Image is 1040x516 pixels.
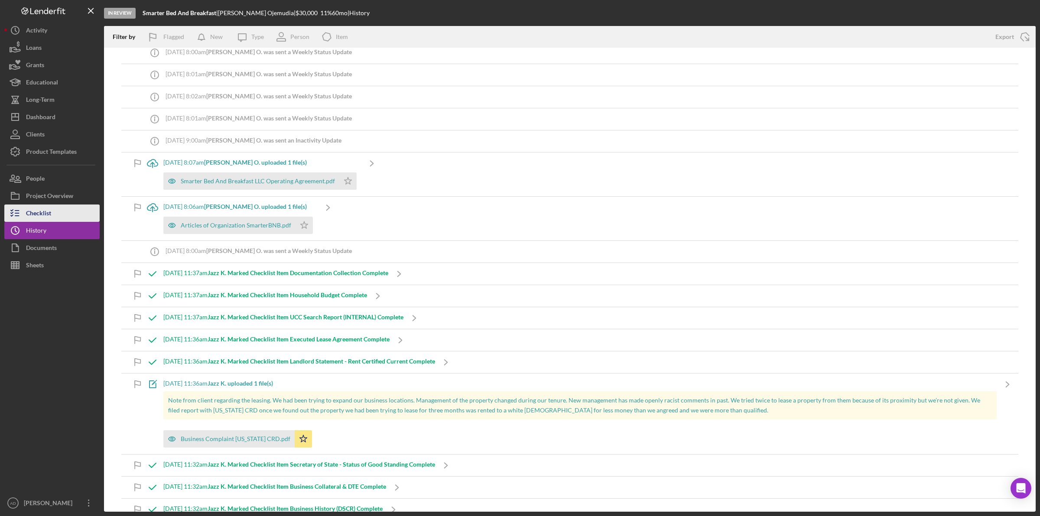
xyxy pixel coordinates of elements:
a: [DATE] 8:06am[PERSON_NAME] O. uploaded 1 file(s)Articles of Organization SmarterBNB.pdf [142,197,339,240]
div: Grants [26,56,44,76]
button: Articles of Organization SmarterBNB.pdf [163,217,313,234]
div: [DATE] 11:32am [163,505,383,512]
div: [DATE] 11:32am [163,461,435,468]
button: Flagged [142,28,193,45]
div: [DATE] 8:01am [166,71,352,78]
div: History [26,222,46,241]
div: People [26,170,45,189]
button: Checklist [4,204,100,222]
a: [DATE] 11:32amJazz K. Marked Checklist Item Secretary of State - Status of Good Standing Complete [142,454,457,476]
button: Activity [4,22,100,39]
a: [DATE] 11:36amJazz K. Marked Checklist Item Landlord Statement - Rent Certified Current Complete [142,351,457,373]
p: Note from client regarding the leasing. We had been trying to expand our business locations. Mana... [168,396,992,415]
b: Jazz K. Marked Checklist Item Landlord Statement - Rent Certified Current Complete [208,357,435,365]
text: AD [10,501,16,506]
div: Documents [26,239,57,259]
b: Jazz K. uploaded 1 file(s) [208,380,273,387]
div: | [143,10,218,16]
div: Long-Term [26,91,55,110]
a: [DATE] 11:36amJazz K. uploaded 1 file(s)Note from client regarding the leasing. We had been tryin... [142,373,1018,454]
div: New [210,28,223,45]
button: Sheets [4,256,100,274]
div: Filter by [113,33,142,40]
button: People [4,170,100,187]
div: Project Overview [26,187,73,207]
div: Checklist [26,204,51,224]
b: Smarter Bed And Breakfast [143,9,216,16]
button: History [4,222,100,239]
b: Jazz K. Marked Checklist Item UCC Search Report (INTERNAL) Complete [208,313,403,321]
button: Project Overview [4,187,100,204]
div: [DATE] 8:01am [166,115,352,122]
button: Product Templates [4,143,100,160]
div: [PERSON_NAME] Ojemudia | [218,10,296,16]
div: Educational [26,74,58,93]
b: Jazz K. Marked Checklist Item Business History (DSCR) Complete [208,505,383,512]
b: [PERSON_NAME] O. was sent a Weekly Status Update [206,114,352,122]
button: Dashboard [4,108,100,126]
button: Documents [4,239,100,256]
b: Jazz K. Marked Checklist Item Executed Lease Agreement Complete [208,335,390,343]
span: $30,000 [296,9,318,16]
a: [DATE] 11:37amJazz K. Marked Checklist Item Household Budget Complete [142,285,389,307]
a: [DATE] 11:37amJazz K. Marked Checklist Item UCC Search Report (INTERNAL) Complete [142,307,425,329]
div: [DATE] 11:37am [163,292,367,299]
div: [PERSON_NAME] [22,494,78,514]
div: Person [290,33,309,40]
div: [DATE] 8:06am [163,203,317,210]
b: [PERSON_NAME] O. was sent a Weekly Status Update [206,48,352,55]
div: [DATE] 9:00am [166,137,341,144]
b: [PERSON_NAME] O. was sent a Weekly Status Update [206,92,352,100]
button: Loans [4,39,100,56]
b: [PERSON_NAME] O. uploaded 1 file(s) [204,203,307,210]
div: Item [336,33,348,40]
div: [DATE] 8:02am [166,93,352,100]
div: Activity [26,22,47,41]
b: [PERSON_NAME] O. uploaded 1 file(s) [204,159,307,166]
div: Export [995,28,1014,45]
button: Clients [4,126,100,143]
b: [PERSON_NAME] O. was sent a Weekly Status Update [206,70,352,78]
button: Smarter Bed And Breakfast LLC Operating Agreement.pdf [163,172,357,190]
div: Dashboard [26,108,55,128]
div: [DATE] 11:37am [163,269,388,276]
div: Sheets [26,256,44,276]
div: | History [348,10,370,16]
div: Type [251,33,264,40]
b: Jazz K. Marked Checklist Item Secretary of State - Status of Good Standing Complete [208,461,435,468]
div: Business Complaint [US_STATE] CRD.pdf [181,435,290,442]
div: Smarter Bed And Breakfast LLC Operating Agreement.pdf [181,178,335,185]
div: [DATE] 11:37am [163,314,403,321]
div: Loans [26,39,42,58]
b: Jazz K. Marked Checklist Item Household Budget Complete [208,291,367,299]
b: Jazz K. Marked Checklist Item Business Collateral & DTE Complete [208,483,386,490]
div: Open Intercom Messenger [1011,478,1031,499]
div: 60 mo [332,10,348,16]
b: [PERSON_NAME] O. was sent an Inactivity Update [206,136,341,144]
div: [DATE] 8:00am [166,49,352,55]
b: [PERSON_NAME] O. was sent a Weekly Status Update [206,247,352,254]
button: Export [987,28,1036,45]
button: Long-Term [4,91,100,108]
div: [DATE] 8:00am [166,247,352,254]
button: Educational [4,74,100,91]
div: Flagged [163,28,184,45]
button: Grants [4,56,100,74]
a: [DATE] 11:32amJazz K. Marked Checklist Item Business Collateral & DTE Complete [142,477,408,498]
div: [DATE] 11:36am [163,358,435,365]
button: AD[PERSON_NAME] [4,494,100,512]
a: [DATE] 11:37amJazz K. Marked Checklist Item Documentation Collection Complete [142,263,410,285]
